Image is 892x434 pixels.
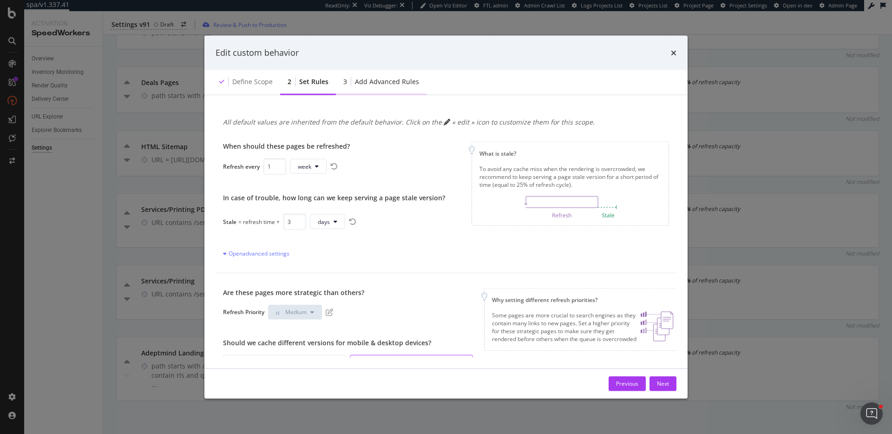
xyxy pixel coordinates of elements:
img: 9KUs5U-x.png [525,196,617,218]
span: days [318,217,330,225]
img: j32suk7ufU7viAAAAAElFTkSuQmCC [276,310,282,315]
div: In case of trouble, how long can we keep serving a page stale version? [223,193,445,202]
div: Should we cache different versions for mobile & desktop devices? [223,338,484,347]
div: Why setting different refresh priorities? [492,296,674,303]
div: Some pages are more crucial to search engines as they contain many links to new pages. Set a high... [492,311,637,343]
div: = refresh time + [238,217,280,225]
div: times [671,47,676,59]
img: DBkRaZev.png [641,311,674,341]
div: Open advanced settings [223,249,289,257]
div: Add advanced rules [355,77,419,86]
div: modal [204,36,688,399]
button: Next [649,376,676,391]
div: Set rules [299,77,328,86]
div: 3 [343,77,347,86]
div: rotate-left [349,218,356,225]
span: Medium [285,308,307,316]
div: To avoid any cache miss when the rendering is overcrowded, we recommend to keep serving a page st... [479,164,661,188]
div: « edit » icon to customize them for this scope. [452,117,595,126]
div: Define scope [232,77,273,86]
button: Previous [609,376,646,391]
span: week [298,162,311,170]
button: days [310,214,345,229]
div: rotate-left [330,163,338,170]
div: Refresh every [223,162,260,170]
button: Medium [268,304,322,319]
div: Refresh Priority [223,308,264,316]
div: All default values are inherited from the default behavior. Click on the [223,117,442,126]
iframe: Intercom live chat [860,402,883,425]
div: Previous [616,380,638,388]
div: Edit custom behavior [216,47,299,59]
button: week [290,159,327,174]
div: When should these pages be refreshed? [223,141,445,151]
div: pen-to-square [326,308,333,316]
div: Are these pages more strategic than others? [223,288,484,297]
div: Next [657,380,669,388]
div: Stale [223,217,236,225]
div: What is stale? [479,149,661,157]
div: 2 [288,77,291,86]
